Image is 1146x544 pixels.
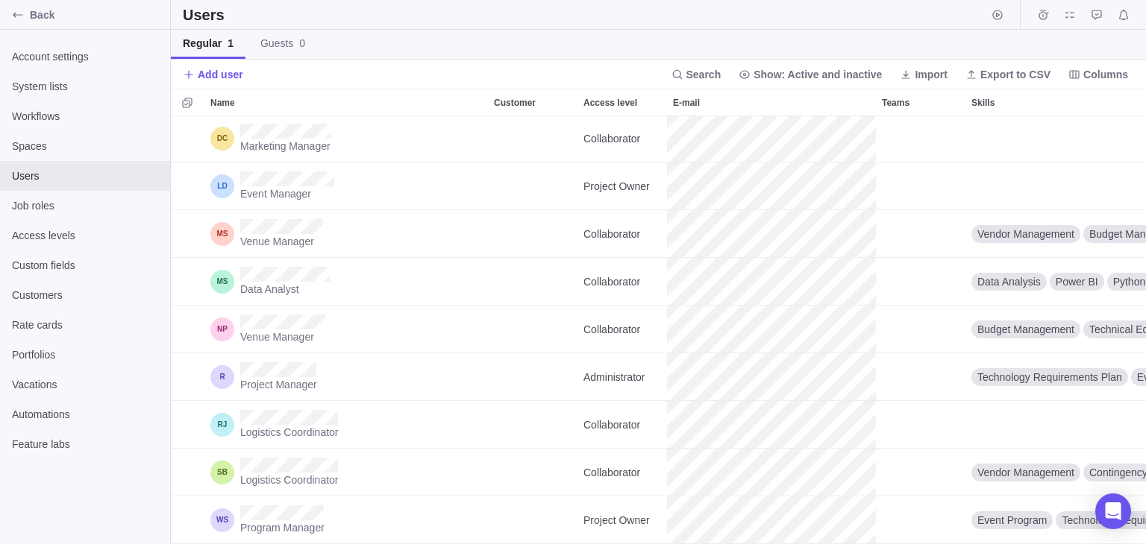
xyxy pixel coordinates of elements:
[1113,4,1134,25] span: Notifications
[12,288,158,303] span: Customers
[577,258,667,305] div: Collaborator
[667,258,876,306] div: E-mail
[12,258,158,273] span: Custom fields
[876,89,965,116] div: Teams
[987,4,1008,25] span: Start timer
[1059,4,1080,25] span: My assignments
[12,437,158,452] span: Feature labs
[733,64,888,85] span: Show: Active and inactive
[577,306,667,352] div: Collaborator
[240,139,331,154] span: Marketing Manager
[577,162,667,210] div: Access level
[299,37,305,49] span: 0
[204,353,488,401] div: Name
[204,449,488,496] div: Name
[1113,274,1146,289] span: Python
[977,465,1074,480] span: Vendor Management
[204,401,488,449] div: Name
[1083,67,1128,82] span: Columns
[204,115,488,162] div: Name
[667,449,876,496] div: E-mail
[876,353,965,401] div: Teams
[876,258,965,306] div: Teams
[971,95,995,110] span: Skills
[12,347,158,362] span: Portfolios
[876,449,965,496] div: Teams
[876,306,965,353] div: Teams
[977,513,1047,528] span: Event Program
[488,401,577,449] div: Customer
[1033,11,1053,23] a: Time logs
[488,162,577,210] div: Customer
[977,322,1074,337] span: Budget Management
[204,258,488,306] div: Name
[577,162,667,209] div: Project Owner
[577,89,667,116] div: Access level
[12,317,158,332] span: Rate cards
[577,353,667,401] div: Access level
[183,36,234,51] span: Regular
[488,115,577,162] div: Customer
[686,67,721,82] span: Search
[577,449,667,496] div: Collaborator
[667,115,876,162] div: E-mail
[198,67,243,82] span: Add user
[980,67,1050,82] span: Export to CSV
[583,179,650,194] span: Project Owner
[210,95,235,110] span: Name
[488,89,577,116] div: Customer
[577,306,667,353] div: Access level
[494,95,536,110] span: Customer
[673,95,700,110] span: E-mail
[577,210,667,258] div: Access level
[12,228,158,243] span: Access levels
[876,401,965,449] div: Teams
[959,64,1056,85] span: Export to CSV
[12,407,158,422] span: Automations
[577,115,667,162] div: Collaborator
[240,186,334,201] span: Event Manager
[583,322,640,337] span: Collaborator
[583,274,640,289] span: Collaborator
[12,198,158,213] span: Job roles
[577,496,667,543] div: Project Owner
[876,496,965,544] div: Teams
[12,109,158,124] span: Workflows
[577,258,667,306] div: Access level
[667,496,876,544] div: E-mail
[12,168,158,183] span: Users
[667,210,876,258] div: E-mail
[977,370,1122,385] span: Technology Requirements Plan
[667,162,876,210] div: E-mail
[876,162,965,210] div: Teams
[240,472,339,487] span: Logistics Coordinator
[240,234,323,249] span: Venue Manager
[30,7,164,22] span: Back
[488,353,577,401] div: Customer
[1062,64,1134,85] span: Columns
[977,227,1074,241] span: Vendor Management
[488,449,577,496] div: Customer
[577,401,667,448] div: Collaborator
[894,64,954,85] span: Import
[915,67,948,82] span: Import
[977,274,1041,289] span: Data Analysis
[667,89,876,116] div: E-mail
[882,95,909,110] span: Teams
[177,92,198,113] span: Selection mode
[583,95,637,110] span: Access level
[577,496,667,544] div: Access level
[577,210,667,257] div: Collaborator
[577,115,667,162] div: Access level
[577,401,667,449] div: Access level
[488,210,577,258] div: Customer
[204,162,488,210] div: Name
[583,465,640,480] span: Collaborator
[1113,11,1134,23] a: Notifications
[204,306,488,353] div: Name
[667,353,876,401] div: E-mail
[248,30,317,59] a: Guests0
[12,79,158,94] span: System lists
[240,282,331,297] span: Data Analyst
[667,306,876,353] div: E-mail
